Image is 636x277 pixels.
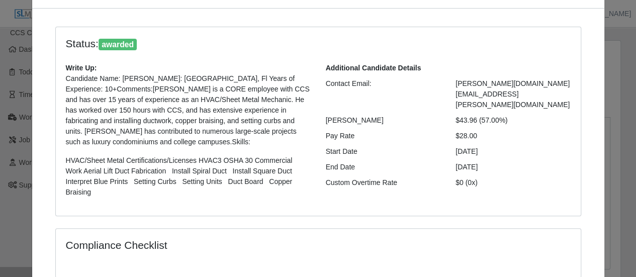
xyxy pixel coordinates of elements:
[456,178,478,187] span: $0 (0x)
[318,115,448,126] div: [PERSON_NAME]
[448,146,578,157] div: [DATE]
[326,64,421,72] b: Additional Candidate Details
[99,39,137,51] span: awarded
[66,239,397,251] h4: Compliance Checklist
[66,37,441,51] h4: Status:
[456,163,478,171] span: [DATE]
[66,73,311,147] p: Candidate Name: [PERSON_NAME]: [GEOGRAPHIC_DATA], Fl Years of Experience: 10+Comments:[PERSON_NAM...
[318,131,448,141] div: Pay Rate
[318,78,448,110] div: Contact Email:
[318,162,448,172] div: End Date
[318,146,448,157] div: Start Date
[456,79,570,109] span: [PERSON_NAME][DOMAIN_NAME][EMAIL_ADDRESS][PERSON_NAME][DOMAIN_NAME]
[448,131,578,141] div: $28.00
[318,177,448,188] div: Custom Overtime Rate
[66,64,97,72] b: Write Up:
[66,73,311,198] p: HVAC/Sheet Metal Certifications/Licenses HVAC3 OSHA 30 Commercial Work Aerial Lift Duct Fabricati...
[448,115,578,126] div: $43.96 (57.00%)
